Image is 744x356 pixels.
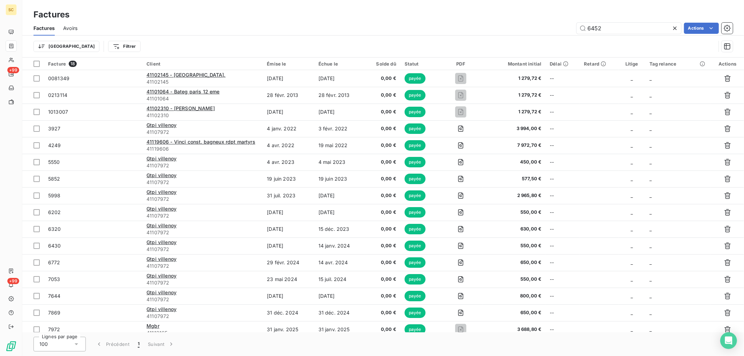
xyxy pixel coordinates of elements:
[649,75,652,81] span: _
[584,61,614,67] div: Retard
[487,92,542,99] span: 1 279,72 €
[631,259,633,265] span: _
[546,87,580,104] td: --
[631,176,633,182] span: _
[631,243,633,249] span: _
[108,41,140,52] button: Filtrer
[487,61,542,67] div: Montant initial
[263,288,314,304] td: [DATE]
[263,120,314,137] td: 4 janv. 2022
[631,92,633,98] span: _
[369,92,396,99] span: 0,00 €
[631,293,633,299] span: _
[7,278,19,284] span: +99
[369,309,396,316] span: 0,00 €
[48,192,61,198] span: 5998
[314,237,365,254] td: 14 janv. 2024
[69,61,77,67] span: 18
[369,75,396,82] span: 0,00 €
[146,279,258,286] span: 41107972
[146,105,215,111] span: 41102310 - [PERSON_NAME]
[263,104,314,120] td: [DATE]
[487,276,542,283] span: 550,00 €
[63,25,77,32] span: Avoirs
[487,75,542,82] span: 1 279,72 €
[546,120,580,137] td: --
[146,145,258,152] span: 41119606
[146,139,255,145] span: 41119606 - Vinci const. bagneux rdpt martyrs
[263,254,314,271] td: 29 févr. 2024
[546,221,580,237] td: --
[48,142,61,148] span: 4249
[649,259,652,265] span: _
[546,254,580,271] td: --
[405,123,426,134] span: payée
[487,242,542,249] span: 550,00 €
[146,72,225,78] span: 41102145 - [GEOGRAPHIC_DATA].
[546,321,580,338] td: --
[405,90,426,100] span: payée
[487,209,542,216] span: 550,00 €
[405,207,426,218] span: payée
[134,337,144,351] button: 1
[146,95,258,102] span: 41101064
[649,109,652,115] span: _
[263,187,314,204] td: 31 juil. 2023
[369,159,396,166] span: 0,00 €
[314,204,365,221] td: [DATE]
[314,171,365,187] td: 19 juin 2023
[649,310,652,316] span: _
[546,204,580,221] td: --
[146,323,159,329] span: Mgbr
[146,172,176,178] span: Gtpi villenoy
[487,326,542,333] span: 3 688,80 €
[48,159,60,165] span: 5550
[314,271,365,288] td: 15 juil. 2024
[314,304,365,321] td: 31 déc. 2024
[7,67,19,73] span: +99
[146,229,258,236] span: 41107972
[314,154,365,171] td: 4 mai 2023
[138,341,140,348] span: 1
[487,192,542,199] span: 2 965,80 €
[369,175,396,182] span: 0,00 €
[444,61,478,67] div: PDF
[405,190,426,201] span: payée
[314,288,365,304] td: [DATE]
[369,192,396,199] span: 0,00 €
[318,61,361,67] div: Échue le
[631,142,633,148] span: _
[146,156,176,161] span: Gtpi villenoy
[48,310,61,316] span: 7869
[146,112,258,119] span: 41102310
[48,126,61,131] span: 3927
[405,73,426,84] span: payée
[263,221,314,237] td: [DATE]
[314,104,365,120] td: [DATE]
[146,89,219,94] span: 41101064 - Bateg paris 12 eme
[48,243,61,249] span: 6430
[146,306,176,312] span: Gtpi villenoy
[649,92,652,98] span: _
[146,61,258,67] div: Client
[631,310,633,316] span: _
[649,159,652,165] span: _
[314,120,365,137] td: 3 févr. 2022
[146,179,258,186] span: 41107972
[263,271,314,288] td: 23 mai 2024
[405,157,426,167] span: payée
[720,332,737,349] div: Open Intercom Messenger
[263,87,314,104] td: 28 févr. 2013
[487,159,542,166] span: 450,00 €
[577,23,681,34] input: Rechercher
[263,204,314,221] td: [DATE]
[405,174,426,184] span: payée
[146,206,176,212] span: Gtpi villenoy
[487,259,542,266] span: 650,00 €
[146,196,258,203] span: 41107972
[369,125,396,132] span: 0,00 €
[649,209,652,215] span: _
[684,23,719,34] button: Actions
[649,276,652,282] span: _
[649,226,652,232] span: _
